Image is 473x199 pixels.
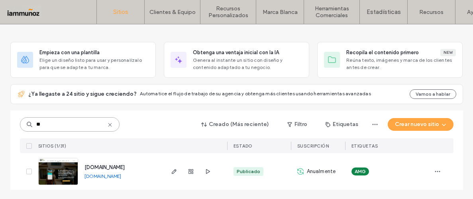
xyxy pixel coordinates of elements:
div: Recopila el contenido primeroNewReúna texto, imágenes y marca de los clientes antes de crear. [317,42,463,78]
div: New [440,49,456,56]
span: Anualmente [307,167,336,175]
span: Automatice el flujo de trabajo de su agencia y obtenga más clientes usando herramientas avanzadas [140,91,371,97]
span: Suscripción [297,143,329,149]
span: ETIQUETAS [351,143,378,149]
button: Filtro [279,118,315,131]
label: Estadísticas [367,8,401,16]
span: Elige un diseño listo para usar y personalízalo para que se adapte a tu marca. [39,57,149,71]
button: Etiquetas [318,118,365,131]
span: Reúna texto, imágenes y marca de los clientes antes de crear. [346,57,456,71]
a: [DOMAIN_NAME] [84,173,121,179]
label: Marca Blanca [263,9,298,16]
span: Empieza con una plantilla [39,49,100,57]
span: ESTADO [234,143,253,149]
button: Creado (Más reciente) [194,118,276,131]
div: Empieza con una plantillaElige un diseño listo para usar y personalízalo para que se adapte a tu ... [10,42,156,78]
label: Recursos Personalizados [200,5,256,19]
a: [DOMAIN_NAME] [84,164,125,170]
span: ¿Ya llegaste a 24 sitio y sigue creciendo? [28,90,137,98]
div: Publicado [237,168,260,175]
label: Sitios [113,8,128,16]
span: Recopila el contenido primero [346,49,419,57]
label: Clientes & Equipo [149,9,196,16]
label: Recursos [419,9,444,16]
span: Genera al instante un sitio con diseño y contenido adaptado a tu negocio. [193,57,302,71]
span: Obtenga una ventaja inicial con la IA [193,49,279,57]
label: Herramientas Comerciales [304,5,359,19]
button: Crear nuevo sitio [388,118,453,131]
span: Ayuda [16,6,38,13]
div: Obtenga una ventaja inicial con la IAGenera al instante un sitio con diseño y contenido adaptado ... [164,42,309,78]
button: Vamos a hablar [410,89,456,99]
span: AMG [355,168,366,175]
span: SITIOS (1/31) [38,143,67,149]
